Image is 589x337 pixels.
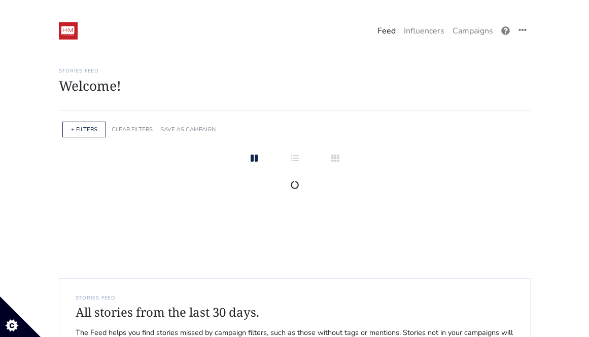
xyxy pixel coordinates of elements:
h6: STORIES FEED [76,295,514,301]
a: + FILTERS [71,126,97,133]
img: 19:52:48_1547236368 [59,22,78,40]
a: Campaigns [448,21,497,41]
h6: Stories Feed [59,68,531,74]
a: Influencers [400,21,448,41]
h4: All stories from the last 30 days. [76,305,514,320]
h1: Welcome! [59,78,531,94]
a: SAVE AS CAMPAIGN [160,126,216,133]
a: Feed [373,21,400,41]
a: CLEAR FILTERS [112,126,153,133]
